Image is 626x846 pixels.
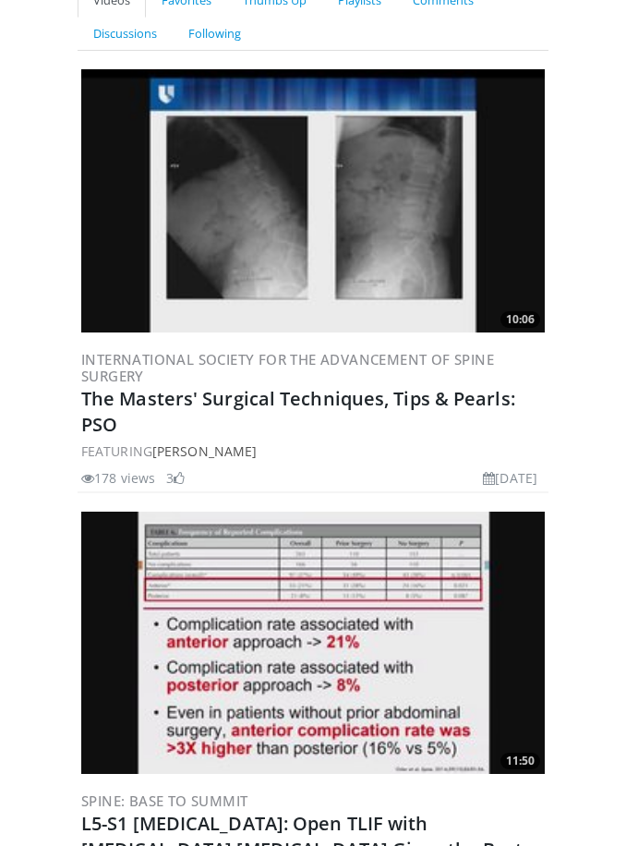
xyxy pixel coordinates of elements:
[81,441,545,461] div: FEATURING
[81,69,545,332] img: afdbe0f5-46e2-4aef-9606-522e2804c16b.300x170_q85_crop-smart_upscale.jpg
[166,468,185,488] li: 3
[483,468,537,488] li: [DATE]
[81,512,545,774] img: 492c6340-2c04-4d60-948c-0b76b656a60c.300x170_q85_crop-smart_upscale.jpg
[81,468,155,488] li: 178 views
[500,753,540,769] span: 11:50
[78,17,173,51] a: Discussions
[81,792,247,810] a: Spine: Base to Summit
[81,350,494,385] a: International Society for the Advancement of Spine Surgery
[500,311,540,328] span: 10:06
[81,512,545,774] a: 11:50
[173,17,257,51] a: Following
[81,386,515,437] a: The Masters' Surgical Techniques, Tips & Pearls: PSO
[81,69,545,332] a: 10:06
[152,442,257,460] a: [PERSON_NAME]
